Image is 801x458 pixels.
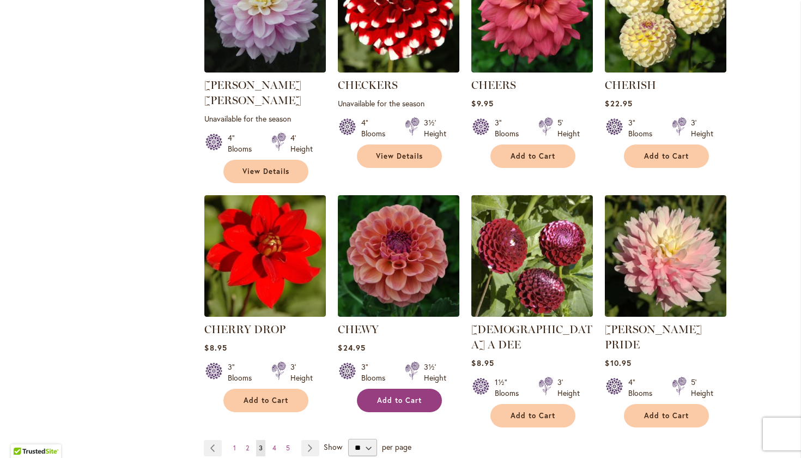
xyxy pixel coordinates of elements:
[204,64,326,75] a: Charlotte Mae
[605,195,726,317] img: CHILSON'S PRIDE
[605,64,726,75] a: CHERISH
[338,195,459,317] img: CHEWY
[204,195,326,317] img: CHERRY DROP
[228,132,258,154] div: 4" Blooms
[272,444,276,452] span: 4
[605,358,631,368] span: $10.95
[246,444,249,452] span: 2
[644,411,689,420] span: Add to Cart
[338,323,379,336] a: CHEWY
[228,361,258,383] div: 3" Blooms
[624,144,709,168] button: Add to Cart
[338,64,459,75] a: CHECKERS
[605,309,726,319] a: CHILSON'S PRIDE
[338,79,398,92] a: CHECKERS
[471,195,593,317] img: CHICK A DEE
[644,152,689,161] span: Add to Cart
[8,419,39,450] iframe: Launch Accessibility Center
[242,167,289,176] span: View Details
[557,377,580,399] div: 3' Height
[691,377,713,399] div: 5' Height
[361,361,392,383] div: 3" Blooms
[290,132,313,154] div: 4' Height
[338,98,459,109] p: Unavailable for the season
[511,152,555,161] span: Add to Cart
[628,377,659,399] div: 4" Blooms
[628,117,659,139] div: 3" Blooms
[357,389,442,412] button: Add to Cart
[605,323,702,351] a: [PERSON_NAME] PRIDE
[471,358,494,368] span: $8.95
[424,117,446,139] div: 3½' Height
[471,64,593,75] a: CHEERS
[490,144,575,168] button: Add to Cart
[290,361,313,383] div: 3' Height
[471,323,592,351] a: [DEMOGRAPHIC_DATA] A DEE
[605,98,632,109] span: $22.95
[259,444,263,452] span: 3
[382,442,411,452] span: per page
[338,342,365,353] span: $24.95
[495,117,525,139] div: 3" Blooms
[361,117,392,139] div: 4" Blooms
[377,396,422,405] span: Add to Cart
[338,309,459,319] a: CHEWY
[357,144,442,168] a: View Details
[204,309,326,319] a: CHERRY DROP
[495,377,525,399] div: 1½" Blooms
[204,79,301,107] a: [PERSON_NAME] [PERSON_NAME]
[624,404,709,427] button: Add to Cart
[283,440,293,456] a: 5
[223,389,308,412] button: Add to Cart
[471,98,493,109] span: $9.95
[244,396,288,405] span: Add to Cart
[233,444,236,452] span: 1
[230,440,239,456] a: 1
[204,342,227,353] span: $8.95
[270,440,279,456] a: 4
[204,113,326,124] p: Unavailable for the season
[376,152,423,161] span: View Details
[511,411,555,420] span: Add to Cart
[471,309,593,319] a: CHICK A DEE
[223,160,308,183] a: View Details
[424,361,446,383] div: 3½' Height
[605,79,656,92] a: CHERISH
[204,323,286,336] a: CHERRY DROP
[471,79,516,92] a: CHEERS
[286,444,290,452] span: 5
[691,117,713,139] div: 3' Height
[324,442,342,452] span: Show
[557,117,580,139] div: 5' Height
[243,440,252,456] a: 2
[490,404,575,427] button: Add to Cart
